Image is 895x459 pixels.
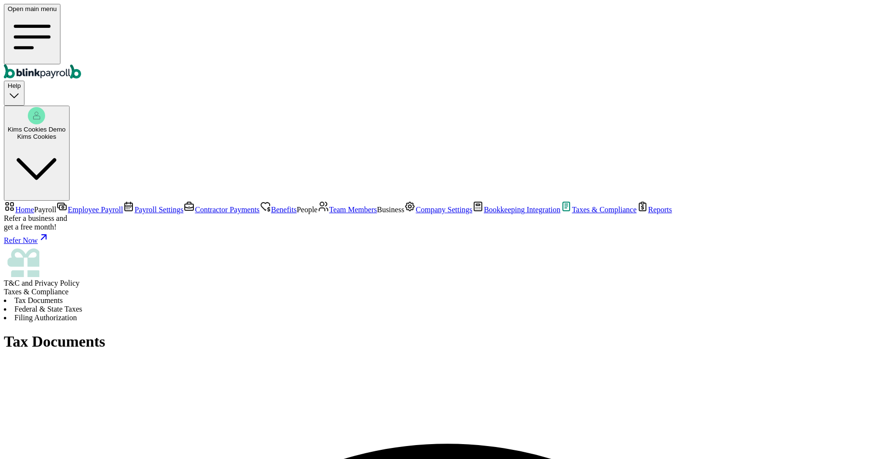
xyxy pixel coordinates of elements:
a: Contractor Payments [183,205,260,214]
span: Help [8,82,21,89]
span: Reports [648,205,672,214]
a: Employee Payroll [56,205,123,214]
span: Open main menu [8,5,57,12]
span: Employee Payroll [68,205,123,214]
span: Business [377,205,404,214]
span: Bookkeeping Integration [484,205,561,214]
span: Payroll Settings [134,205,183,214]
span: and [4,279,80,287]
span: Privacy Policy [35,279,80,287]
a: Company Settings [404,205,472,214]
div: Kims Cookies [8,133,66,140]
a: Benefits [260,205,297,214]
a: Home [4,205,34,214]
a: Taxes & Compliance [561,205,637,214]
span: Taxes & Compliance [4,288,69,296]
span: Contractor Payments [195,205,260,214]
div: Refer a business and get a free month! [4,214,891,231]
span: Taxes & Compliance [572,205,637,214]
span: Payroll [34,205,56,214]
span: Kims Cookies Demo [8,126,66,133]
li: Tax Documents [4,296,891,305]
span: People [297,205,318,214]
button: Open main menu [4,4,60,64]
nav: Sidebar [4,201,891,288]
button: Help [4,81,24,105]
span: Home [15,205,34,214]
a: Bookkeeping Integration [472,205,561,214]
span: Company Settings [416,205,472,214]
h1: Tax Documents [4,333,891,350]
a: Reports [637,205,672,214]
a: Payroll Settings [123,205,183,214]
span: Benefits [271,205,297,214]
nav: Global [4,4,891,81]
span: T&C [4,279,20,287]
button: Kims Cookies DemoKims Cookies [4,106,70,201]
li: Federal & State Taxes [4,305,891,314]
span: Team Members [329,205,377,214]
a: Refer Now [4,231,891,245]
li: Filing Authorization [4,314,891,322]
a: Team Members [318,205,377,214]
iframe: Chat Widget [735,355,895,459]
